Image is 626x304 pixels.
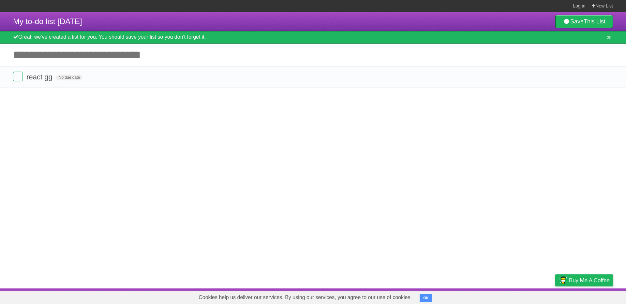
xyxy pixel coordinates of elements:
a: Buy me a coffee [555,274,613,286]
label: Done [13,72,23,81]
a: Suggest a feature [572,290,613,302]
span: My to-do list [DATE] [13,17,82,26]
a: Developers [490,290,516,302]
span: react gg [26,73,54,81]
span: Buy me a coffee [569,275,610,286]
b: This List [584,18,605,25]
img: Buy me a coffee [559,275,567,286]
a: About [469,290,482,302]
a: Privacy [547,290,564,302]
button: OK [420,294,432,302]
a: Terms [525,290,539,302]
span: Cookies help us deliver our services. By using our services, you agree to our use of cookies. [192,291,418,304]
a: SaveThis List [555,15,613,28]
span: No due date [56,75,82,80]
